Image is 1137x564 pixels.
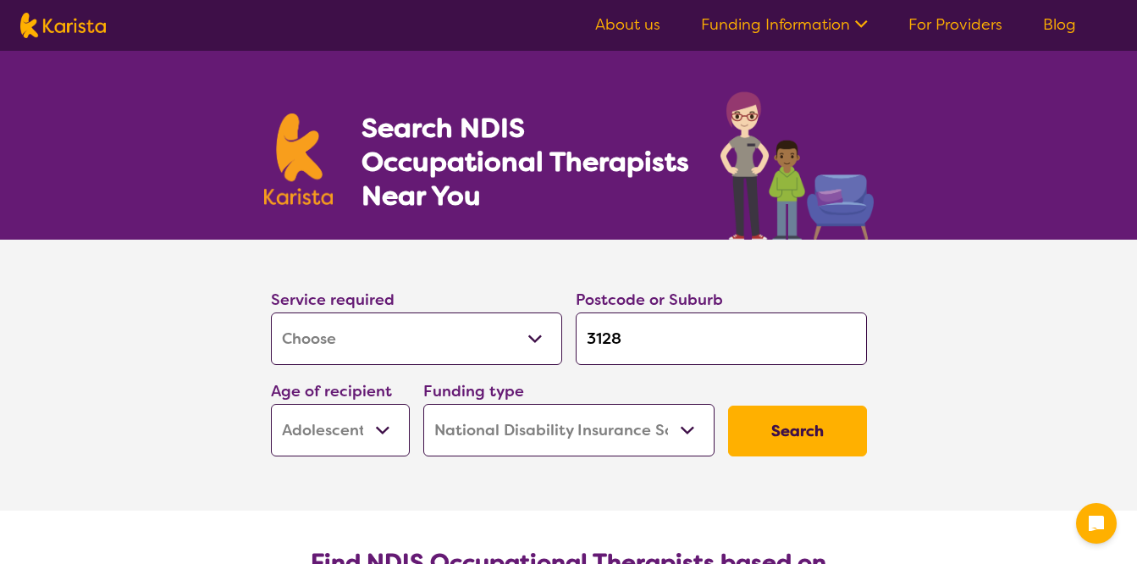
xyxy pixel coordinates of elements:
[595,14,660,35] a: About us
[728,406,867,456] button: Search
[908,14,1002,35] a: For Providers
[423,381,524,401] label: Funding type
[701,14,868,35] a: Funding Information
[720,91,874,240] img: occupational-therapy
[576,312,867,365] input: Type
[1043,14,1076,35] a: Blog
[271,290,395,310] label: Service required
[576,290,723,310] label: Postcode or Suburb
[271,381,392,401] label: Age of recipient
[362,111,691,213] h1: Search NDIS Occupational Therapists Near You
[264,113,334,205] img: Karista logo
[20,13,106,38] img: Karista logo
